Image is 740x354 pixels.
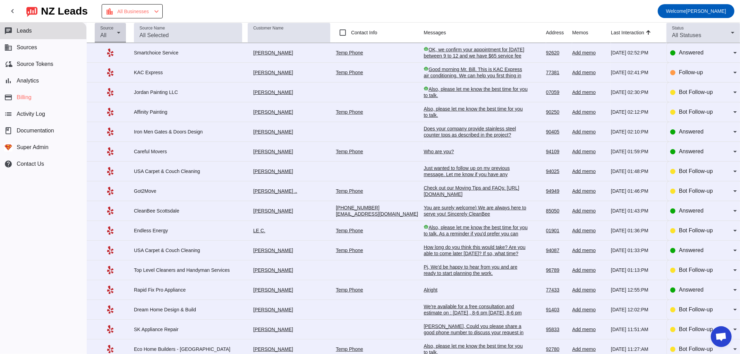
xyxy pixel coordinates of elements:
[134,109,238,115] div: Affinity Painting
[572,267,605,273] div: Add memo
[248,346,330,352] div: [PERSON_NAME]
[17,144,49,150] span: Super Admin
[134,69,238,76] div: KAC Express
[672,32,701,38] span: All Statuses
[106,187,114,195] mat-icon: Yelp
[248,168,330,174] div: [PERSON_NAME]
[17,28,32,34] span: Leads
[17,78,39,84] span: Analytics
[17,128,54,134] span: Documentation
[253,26,283,31] mat-label: Customer Name
[106,325,114,334] mat-icon: Yelp
[134,50,238,56] div: Smartchoice Service
[248,247,330,253] div: [PERSON_NAME]
[17,94,32,101] span: Billing
[152,7,161,16] mat-icon: chevron_left
[546,69,567,76] div: 77381
[336,346,363,352] a: Temp Phone
[546,168,567,174] div: 94025
[134,287,238,293] div: Rapid Fix Pro Appliance
[336,188,363,194] a: Temp Phone
[572,188,605,194] div: Add memo
[105,7,161,16] div: Payment Issue
[572,109,605,115] div: Add memo
[134,208,238,214] div: CleanBee Scottsdale
[611,168,661,174] div: [DATE] 01:48:PM
[106,286,114,294] mat-icon: Yelp
[106,88,114,96] mat-icon: Yelp
[611,29,644,36] div: Last Interaction
[106,266,114,274] mat-icon: Yelp
[679,50,704,55] span: Answered
[546,188,567,194] div: 94949
[106,345,114,353] mat-icon: Yelp
[336,109,363,115] a: Temp Phone
[572,306,605,313] div: Add memo
[572,129,605,135] div: Add memo
[17,44,37,51] span: Sources
[106,49,114,57] mat-icon: Yelp
[248,208,330,214] div: [PERSON_NAME]
[679,69,703,75] span: Follow-up
[672,26,684,31] mat-label: Status
[424,224,528,268] div: Also, please let me know the best time for you to talk. As a reminder if you'd prefer you can now...
[106,147,114,156] mat-icon: Yelp
[248,148,330,155] div: [PERSON_NAME]
[424,126,528,138] div: Does your company provide stainless steel counter tops as described in the project?
[106,226,114,235] mat-icon: Yelp
[679,227,713,233] span: Bot Follow-up
[611,346,661,352] div: [DATE] 11:27:AM
[611,247,661,253] div: [DATE] 01:33:PM
[546,148,567,155] div: 94109
[26,5,37,17] img: logo
[611,109,661,115] div: [DATE] 02:12:PM
[8,7,17,15] mat-icon: chevron_left
[336,211,418,217] a: [EMAIL_ADDRESS][DOMAIN_NAME]
[248,326,330,333] div: [PERSON_NAME]
[424,46,428,51] mat-icon: smart_toy
[248,129,330,135] div: [PERSON_NAME]
[572,326,605,333] div: Add memo
[17,161,44,167] span: Contact Us
[546,109,567,115] div: 90250
[106,207,114,215] mat-icon: Yelp
[572,50,605,56] div: Add memo
[679,247,704,253] span: Answered
[546,89,567,95] div: 07059
[134,326,238,333] div: SK Appliance Repair
[572,287,605,293] div: Add memo
[350,29,377,36] label: Contact Info
[248,267,330,273] div: [PERSON_NAME]
[17,61,53,67] span: Source Tokens
[679,306,713,312] span: Bot Follow-up
[4,160,12,168] mat-icon: help
[546,247,567,253] div: 94087
[134,148,238,155] div: Careful Movers
[546,50,567,56] div: 92620
[572,247,605,253] div: Add memo
[546,129,567,135] div: 90405
[336,70,363,75] a: Temp Phone
[336,50,363,55] a: Temp Phone
[658,4,734,18] button: Welcome[PERSON_NAME]
[4,127,12,135] span: book
[611,50,661,56] div: [DATE] 02:52:PM
[134,89,238,95] div: Jordan Painting LLC
[106,167,114,175] mat-icon: Yelp
[424,264,528,276] div: Pj, We'd be happy to hear from you and are ready to start planning the work.​
[424,66,528,91] div: Good morning Mr. Bill. This is KAC Express air conditioning. We can help you first thing in the m...
[102,4,163,18] button: All Businesses
[4,93,12,102] mat-icon: payment
[572,208,605,214] div: Add memo
[611,287,661,293] div: [DATE] 12:55:PM
[248,109,330,115] div: [PERSON_NAME]
[248,69,330,76] div: [PERSON_NAME]
[424,244,528,263] div: How long do you think this would take? Are you able to come later [DATE]? If so, what time?What t...
[117,7,149,16] span: All Businesses
[248,306,330,313] div: [PERSON_NAME]
[679,109,713,115] span: Bot Follow-up
[100,32,107,38] span: All
[336,205,380,210] a: [PHONE_NUMBER]
[134,346,238,352] div: Eco Home Builders - [GEOGRAPHIC_DATA]
[134,129,238,135] div: Iron Men Gates & Doors Design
